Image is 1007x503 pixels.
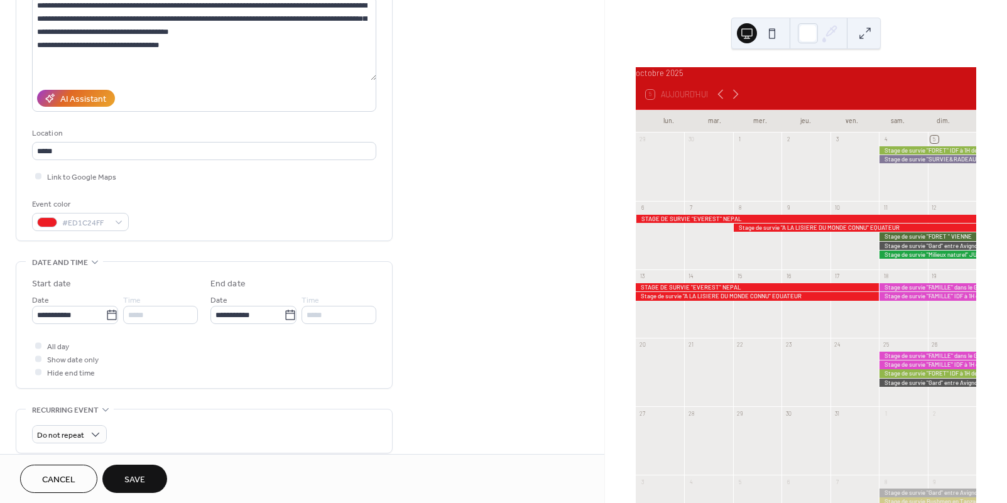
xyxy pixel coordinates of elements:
[123,294,141,307] span: Time
[687,273,695,280] div: 14
[785,478,792,485] div: 6
[930,204,938,212] div: 12
[32,404,99,417] span: Recurring event
[687,409,695,417] div: 28
[833,409,841,417] div: 31
[210,278,246,291] div: End date
[639,409,646,417] div: 27
[882,478,890,485] div: 8
[879,146,976,154] div: Stage de survie "FORET" IDF à 1H de PARIS dans les Yvelines
[736,478,744,485] div: 5
[47,340,69,354] span: All day
[833,478,841,485] div: 7
[920,110,966,133] div: dim.
[102,465,167,493] button: Save
[930,341,938,349] div: 26
[62,217,109,230] span: #ED1C24FF
[639,204,646,212] div: 6
[833,204,841,212] div: 10
[687,204,695,212] div: 7
[736,409,744,417] div: 29
[736,273,744,280] div: 15
[738,110,783,133] div: mer.
[639,341,646,349] div: 20
[879,379,976,387] div: Stage de survie "Gard" entre Avignon, Nîmes et les Cévennes
[874,110,920,133] div: sam.
[639,273,646,280] div: 13
[733,224,976,232] div: Stage de survie "A LA LISIERE DU MONDE CONNU" EQUATEUR
[879,292,976,300] div: Stage de survie "FAMILLE" IDF à 1H de PARIS
[879,242,976,250] div: Stage de survie "Gard" entre Avignon, Nîmes et les Cévennes
[42,473,75,487] span: Cancel
[785,341,792,349] div: 23
[879,360,976,369] div: Stage de survie "FAMILLE" IDF à 1H de PARIS
[785,273,792,280] div: 16
[785,136,792,143] div: 2
[736,204,744,212] div: 8
[636,292,879,300] div: Stage de survie "A LA LISIERE DU MONDE CONNU" EQUATEUR
[32,127,374,140] div: Location
[833,136,841,143] div: 3
[32,198,126,211] div: Event color
[636,283,879,291] div: STAGE DE SURVIE "EVEREST" NEPAL
[32,294,49,307] span: Date
[302,294,319,307] span: Time
[785,204,792,212] div: 9
[20,465,97,493] button: Cancel
[930,478,938,485] div: 9
[882,136,890,143] div: 4
[879,251,976,259] div: Stage de survie "Milieux naturel" JURA
[879,232,976,241] div: Stage de survie "FORET " VIENNE
[646,110,692,133] div: lun.
[829,110,874,133] div: ven.
[882,341,890,349] div: 25
[833,341,841,349] div: 24
[930,409,938,417] div: 2
[47,367,95,380] span: Hide end time
[879,155,976,163] div: Stage de survie "SURVIE&RADEAU" NIORT
[639,478,646,485] div: 3
[833,273,841,280] div: 17
[636,67,976,79] div: octobre 2025
[882,409,890,417] div: 1
[692,110,738,133] div: mar.
[930,136,938,143] div: 5
[879,352,976,360] div: Stage de survie "FAMILLE" dans le GARD
[32,278,71,291] div: Start date
[736,136,744,143] div: 1
[47,354,99,367] span: Show date only
[736,341,744,349] div: 22
[636,215,976,223] div: STAGE DE SURVIE "EVEREST" NEPAL
[930,273,938,280] div: 19
[882,204,890,212] div: 11
[882,273,890,280] div: 18
[32,256,88,269] span: Date and time
[687,341,695,349] div: 21
[60,93,106,106] div: AI Assistant
[210,294,227,307] span: Date
[785,409,792,417] div: 30
[687,478,695,485] div: 4
[879,369,976,377] div: Stage de survie "FORET" IDF à 1H de PARIS dans les Yvelines
[639,136,646,143] div: 29
[124,473,145,487] span: Save
[37,428,84,443] span: Do not repeat
[783,110,829,133] div: jeu.
[37,90,115,107] button: AI Assistant
[687,136,695,143] div: 30
[879,283,976,291] div: Stage de survie "FAMILLE" dans le GARD
[879,489,976,497] div: Stage de survie "Gard" entre Avignon, Nîmes et les Cévennes
[47,171,116,184] span: Link to Google Maps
